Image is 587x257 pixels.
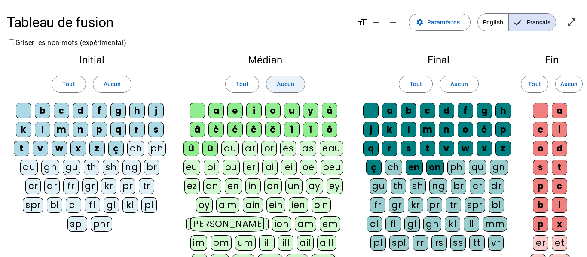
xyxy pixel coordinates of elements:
[363,141,379,156] div: q
[70,141,86,156] div: x
[560,79,578,89] span: Aucun
[144,160,159,175] div: br
[122,160,141,175] div: ng
[23,197,43,213] div: spr
[509,14,556,31] span: Français
[82,178,98,194] div: gr
[371,17,381,27] mat-icon: add
[93,76,131,93] button: Aucun
[566,17,577,27] mat-icon: open_in_full
[272,216,292,232] div: ion
[190,235,207,251] div: im
[429,178,447,194] div: ng
[216,197,240,213] div: aim
[445,216,460,232] div: kl
[266,197,286,213] div: ein
[139,178,154,194] div: tr
[129,122,145,137] div: r
[477,141,492,156] div: x
[389,197,404,213] div: gr
[103,160,119,175] div: sh
[322,122,337,137] div: ô
[129,103,145,118] div: h
[312,197,331,213] div: oin
[227,122,243,137] div: é
[427,17,460,27] span: Paramètres
[327,178,343,194] div: ey
[84,160,99,175] div: th
[183,141,199,156] div: û
[533,197,548,213] div: b
[416,18,424,26] mat-icon: settings
[555,76,583,93] button: Aucun
[450,235,466,251] div: ss
[183,160,200,175] div: eu
[426,160,444,175] div: on
[242,141,258,156] div: ar
[148,141,166,156] div: ph
[495,103,511,118] div: h
[208,103,224,118] div: a
[363,122,379,137] div: j
[203,178,221,194] div: an
[280,141,296,156] div: es
[530,55,573,65] h2: Fin
[370,178,387,194] div: gu
[73,103,88,118] div: d
[208,122,224,137] div: è
[297,235,314,251] div: ail
[127,141,144,156] div: ch
[458,122,473,137] div: o
[440,76,478,93] button: Aucun
[495,141,511,156] div: z
[7,39,127,47] label: Griser les non-mots (expérimental)
[413,235,428,251] div: rr
[104,197,119,213] div: gl
[357,17,367,27] mat-icon: format_size
[25,178,41,194] div: cr
[552,235,567,251] div: et
[284,122,300,137] div: î
[408,197,423,213] div: kr
[495,122,511,137] div: p
[235,235,256,251] div: um
[420,103,435,118] div: c
[110,122,126,137] div: q
[370,235,386,251] div: pl
[401,103,416,118] div: b
[490,160,508,175] div: gn
[63,178,79,194] div: fr
[9,39,14,45] input: Griser les non-mots (expérimental)
[85,197,100,213] div: fl
[303,103,318,118] div: y
[431,235,447,251] div: rs
[141,197,157,213] div: pl
[439,141,454,156] div: v
[406,160,423,175] div: en
[382,122,397,137] div: k
[67,216,87,232] div: spl
[439,103,454,118] div: d
[261,141,277,156] div: or
[14,55,169,65] h2: Initial
[458,103,473,118] div: f
[225,178,242,194] div: en
[204,160,219,175] div: oi
[533,178,548,194] div: p
[104,79,121,89] span: Aucun
[266,76,305,93] button: Aucun
[35,103,50,118] div: b
[470,178,485,194] div: cr
[265,122,281,137] div: ë
[401,141,416,156] div: s
[14,141,29,156] div: t
[477,122,492,137] div: é
[399,76,433,93] button: Tout
[420,122,435,137] div: m
[101,178,116,194] div: kr
[35,122,50,137] div: l
[489,178,504,194] div: dr
[16,122,31,137] div: k
[458,141,473,156] div: w
[317,235,336,251] div: aill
